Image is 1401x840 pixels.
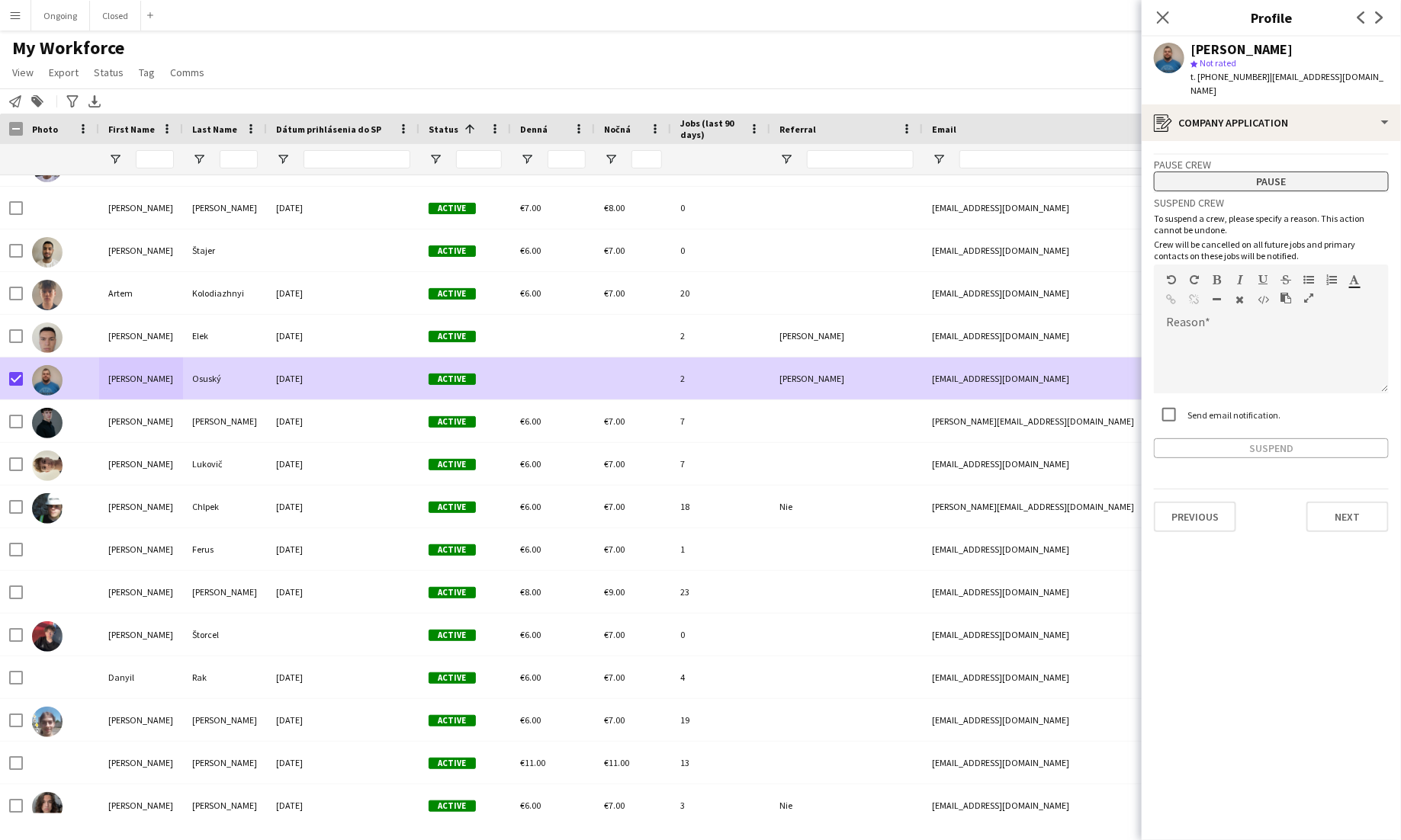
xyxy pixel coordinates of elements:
[779,330,844,341] span: [PERSON_NAME]
[429,800,476,812] span: Active
[183,528,267,570] div: Ferus
[604,501,625,512] span: €7.00
[6,92,24,111] app-action-btn: Notify workforce
[183,315,267,357] div: Elek
[99,486,183,527] div: [PERSON_NAME]
[429,331,476,342] span: Active
[779,373,844,384] span: [PERSON_NAME]
[170,66,204,79] span: Comms
[520,714,541,726] span: €6.00
[183,614,267,656] div: Štorcel
[183,486,267,527] div: Chlpek
[923,784,1228,826] div: [EMAIL_ADDRESS][DOMAIN_NAME]
[32,365,63,396] img: Boris Osuský
[671,443,770,485] div: 7
[276,152,290,166] button: Open Filter Menu
[429,123,458,135] span: Status
[183,656,267,698] div: Rak
[779,800,792,811] span: Nie
[520,757,545,768] span: €11.00
[671,400,770,442] div: 7
[429,374,476,385] span: Active
[32,408,63,438] img: Bruno Albrecht
[671,742,770,784] div: 13
[520,287,541,299] span: €6.00
[604,415,625,427] span: €7.00
[276,714,303,726] span: [DATE]
[276,800,303,811] span: [DATE]
[671,699,770,741] div: 19
[429,587,476,598] span: Active
[429,715,476,726] span: Active
[99,571,183,613] div: [PERSON_NAME]
[671,656,770,698] div: 4
[108,152,122,166] button: Open Filter Menu
[90,1,141,30] button: Closed
[32,707,63,737] img: David František Kozák
[1154,158,1389,172] h3: Pause crew
[923,357,1228,399] div: [EMAIL_ADDRESS][DOMAIN_NAME]
[429,288,476,300] span: Active
[1154,502,1236,532] button: Previous
[932,152,946,166] button: Open Filter Menu
[923,571,1228,613] div: [EMAIL_ADDRESS][DOMAIN_NAME]
[1154,213,1389,236] p: To suspend a crew, please specify a reason. This action cannot be undone.
[520,800,541,811] span: €6.00
[604,586,625,598] span: €9.00
[1184,409,1281,421] label: Send email notification.
[923,528,1228,570] div: [EMAIL_ADDRESS][DOMAIN_NAME]
[99,357,183,399] div: [PERSON_NAME]
[671,614,770,656] div: 0
[1142,8,1401,27] h3: Profile
[99,229,183,271] div: [PERSON_NAME]
[183,272,267,314] div: Kolodiazhnyi
[220,150,258,168] input: Last Name Filter Input
[671,357,770,399] div: 2
[183,443,267,485] div: Lukovič
[99,656,183,698] div: Danyil
[1258,293,1268,306] button: HTML Code
[276,501,303,512] span: [DATE]
[671,187,770,229] div: 0
[108,123,155,135] span: First Name
[923,699,1228,741] div: [EMAIL_ADDRESS][DOMAIN_NAME]
[923,315,1228,357] div: [EMAIL_ADDRESS][DOMAIN_NAME]
[548,150,586,168] input: Denná Filter Input
[32,123,58,135] span: Photo
[88,63,130,82] a: Status
[1303,274,1314,286] button: Unordered List
[6,63,40,82] a: View
[923,187,1228,229] div: [EMAIL_ADDRESS][DOMAIN_NAME]
[276,757,303,768] span: [DATE]
[1212,274,1223,286] button: Bold
[99,272,183,314] div: Artem
[31,1,90,30] button: Ongoing
[276,672,303,683] span: [DATE]
[276,330,303,341] span: [DATE]
[1281,292,1291,304] button: Paste as plain text
[85,92,104,111] app-action-btn: Export XLSX
[49,66,79,79] span: Export
[63,92,82,111] app-action-btn: Advanced filters
[276,202,303,213] span: [DATE]
[99,699,183,741] div: [PERSON_NAME]
[99,742,183,784] div: [PERSON_NAME]
[183,699,267,741] div: [PERSON_NAME]
[99,614,183,656] div: [PERSON_NAME]
[1191,43,1293,56] div: [PERSON_NAME]
[32,450,63,481] img: Cedric Lukovič
[429,245,476,257] span: Active
[671,486,770,527] div: 18
[604,123,631,135] span: Nočná
[604,202,625,213] span: €8.00
[520,501,541,512] span: €6.00
[429,630,476,641] span: Active
[276,287,303,299] span: [DATE]
[1303,292,1314,304] button: Fullscreen
[604,152,618,166] button: Open Filter Menu
[520,245,541,256] span: €6.00
[192,123,237,135] span: Last Name
[923,486,1228,527] div: [PERSON_NAME][EMAIL_ADDRESS][DOMAIN_NAME]
[807,150,914,168] input: Referral Filter Input
[1235,293,1245,306] button: Clear Formatting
